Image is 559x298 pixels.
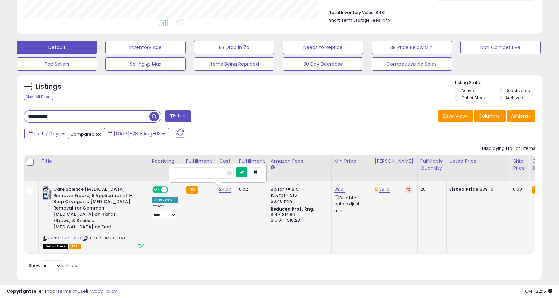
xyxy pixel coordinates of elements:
a: 24.07 [219,186,231,193]
button: Default [17,41,97,54]
div: Displaying 1 to 1 of 1 items [482,145,535,152]
h5: Listings [36,82,61,92]
img: 41ypZoo7-xL._SL40_.jpg [43,186,52,200]
span: [DATE]-28 - Aug-03 [114,130,161,137]
div: Min Price [334,158,369,165]
button: Filters [165,110,191,122]
span: FBA [69,244,81,249]
button: Actions [507,110,535,122]
b: Short Term Storage Fees: [329,17,381,23]
div: Disable auto adjust min [334,194,367,214]
span: Show: entries [29,262,77,269]
button: Save View [438,110,473,122]
div: 6.02 [239,186,263,192]
div: Fulfillment [186,158,213,165]
a: B07572J9CQ [57,235,81,241]
span: All listings that are currently out of stock and unavailable for purchase on Amazon [43,244,68,249]
div: $0.40 min [271,198,326,204]
b: Listed Price: [449,186,480,192]
div: Amazon AI * [152,197,178,203]
div: ASIN: [43,186,144,249]
span: | SKU: H2-UMA3-5DZF [82,235,126,241]
div: 15% for > $15 [271,192,326,198]
span: ON [153,187,161,193]
div: Clear All Filters [24,94,53,100]
p: Listing States: [455,80,542,86]
button: Competitive No Sales [372,57,452,71]
div: Listed Price [449,158,507,165]
label: Out of Stock [461,95,486,101]
div: Fulfillment Cost [239,158,265,172]
span: Columns [478,113,500,119]
div: Ship Price [513,158,526,172]
a: Privacy Policy [87,288,117,294]
b: Total Inventory Value: [329,10,375,15]
div: seller snap | | [7,288,117,295]
span: N/A [382,17,390,23]
span: 2025-08-11 22:16 GMT [525,288,552,294]
button: Non Competitive [460,41,541,54]
div: Cost [219,158,233,165]
div: 8% for <= $15 [271,186,326,192]
label: Active [461,87,474,93]
button: Columns [474,110,506,122]
li: $481 [329,8,530,16]
strong: Copyright [7,288,31,294]
div: Fulfillable Quantity [420,158,444,172]
a: 39.01 [334,186,345,193]
b: Care Science [MEDICAL_DATA] Remover Freeze, 8 Applications | 1-Step Cryogenic [MEDICAL_DATA] Remo... [53,186,135,232]
div: $39.10 [449,186,505,192]
button: Last 7 Days [24,128,69,139]
button: Selling @ Max [105,57,186,71]
span: Last 7 Days [34,130,61,137]
b: Reduced Prof. Rng. [271,206,315,212]
button: 30 Day Decrease [283,57,363,71]
button: BB Price Below Min [372,41,452,54]
div: Title [41,158,146,165]
label: Archived [505,95,523,101]
small: FBA [532,186,545,194]
div: 0.00 [513,186,524,192]
div: $14 - $14.86 [271,212,326,218]
label: Deactivated [505,87,530,93]
button: BB Drop in 7d [194,41,274,54]
button: [DATE]-28 - Aug-03 [104,128,169,139]
div: Repricing [152,158,180,165]
div: $15.01 - $16.28 [271,218,326,223]
small: FBA [186,186,198,194]
a: 39.10 [379,186,390,193]
button: Items Being Repriced [194,57,274,71]
a: Terms of Use [57,288,86,294]
small: Amazon Fees. [271,165,275,171]
span: Compared to: [70,131,101,137]
div: Amazon Fees [271,158,329,165]
button: Inventory Age [105,41,186,54]
div: Preset: [152,204,178,219]
span: OFF [167,187,178,193]
button: Top Sellers [17,57,97,71]
div: 20 [420,186,441,192]
div: [PERSON_NAME] [375,158,415,165]
button: Needs to Reprice [283,41,363,54]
